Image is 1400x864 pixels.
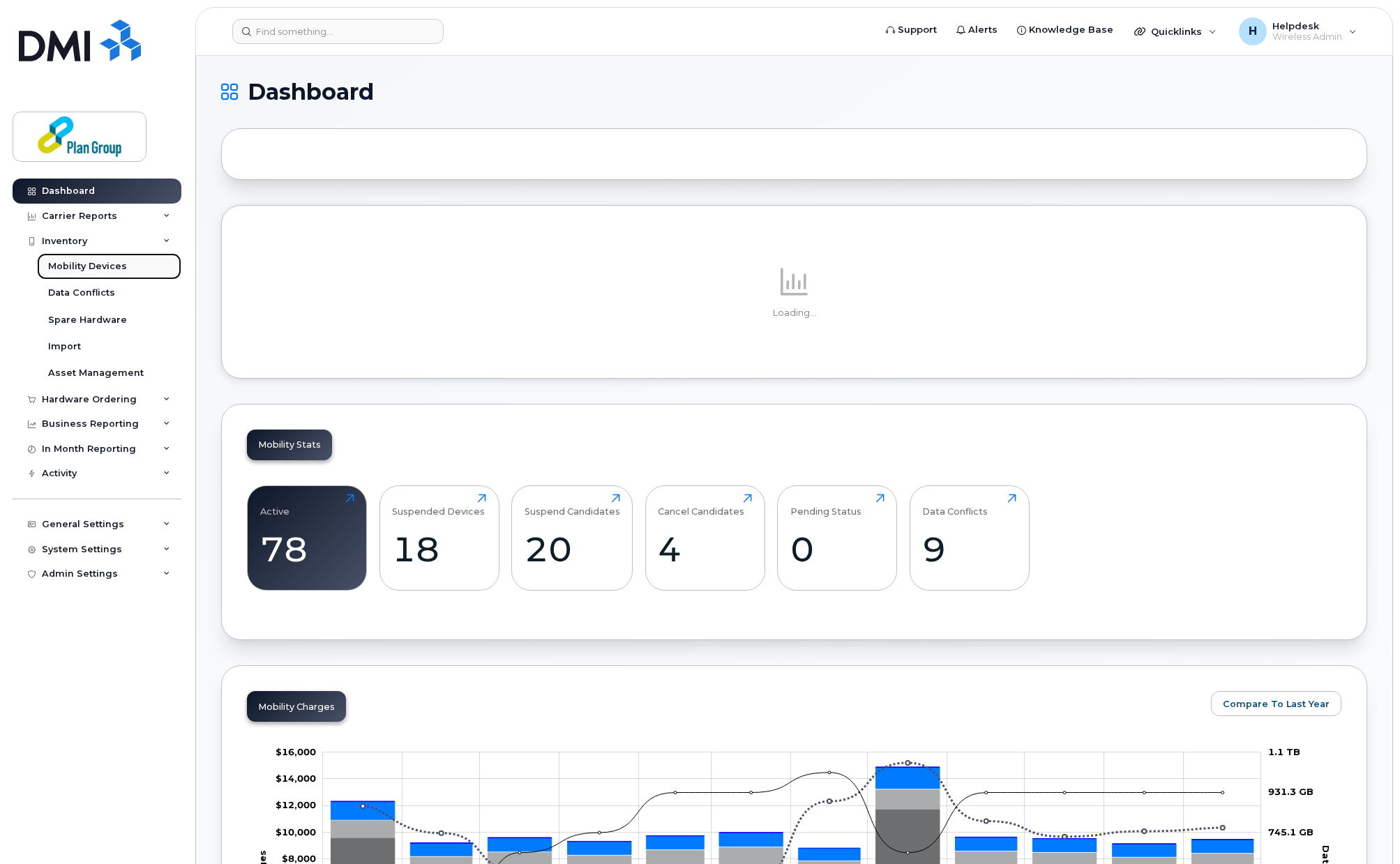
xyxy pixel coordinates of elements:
p: Loading... [247,307,1341,319]
a: Suspended Devices18 [392,494,486,583]
button: Compare To Last Year [1211,691,1341,716]
tspan: $16,000 [276,745,316,757]
div: Active [260,494,289,517]
div: Pending Status [790,494,861,517]
a: Suspend Candidates20 [525,494,620,583]
div: 0 [790,529,885,570]
span: Compare To Last Year [1223,697,1330,711]
div: Suspended Devices [392,494,485,517]
a: Data Conflicts9 [922,494,1016,583]
tspan: 931.3 GB [1268,786,1314,797]
tspan: $12,000 [276,799,316,810]
g: $0 [276,745,316,757]
a: Cancel Candidates4 [658,494,752,583]
g: $0 [282,853,316,864]
tspan: $14,000 [276,773,316,784]
span: Dashboard [248,82,374,103]
div: 20 [525,529,620,570]
tspan: $8,000 [282,853,316,864]
div: 9 [922,529,1016,570]
div: Suspend Candidates [525,494,620,517]
tspan: $10,000 [276,826,316,837]
g: $0 [276,826,316,837]
div: Data Conflicts [922,494,988,517]
div: Cancel Candidates [658,494,744,517]
g: $0 [276,773,316,784]
g: $0 [276,799,316,810]
tspan: 1.1 TB [1268,745,1300,757]
a: Active78 [260,494,354,583]
g: HST [331,767,1254,860]
tspan: 745.1 GB [1268,826,1314,837]
div: 78 [260,529,354,570]
div: 4 [658,529,752,570]
div: 18 [392,529,486,570]
a: Pending Status0 [790,494,885,583]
